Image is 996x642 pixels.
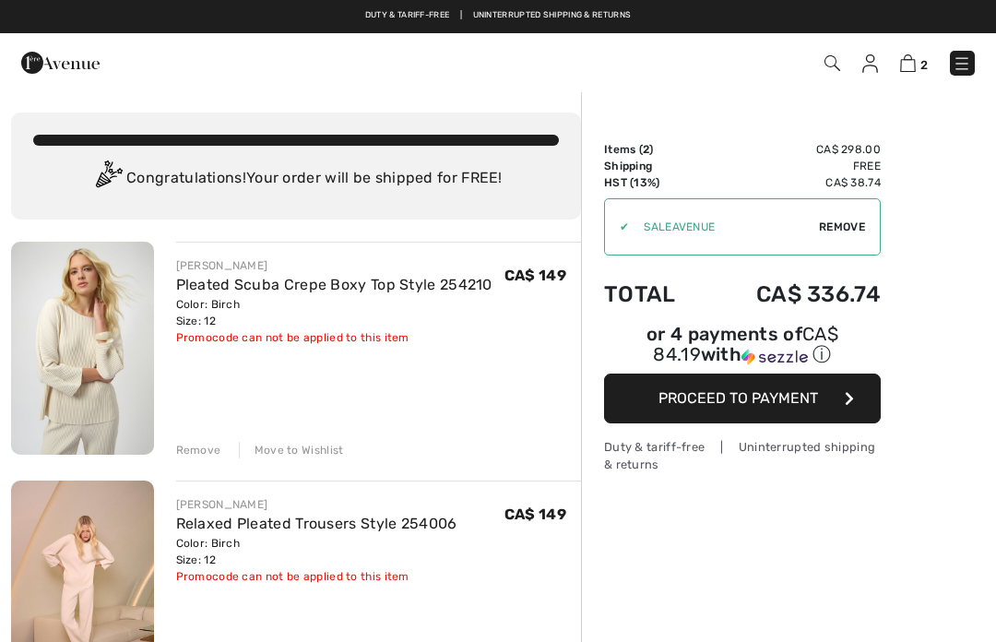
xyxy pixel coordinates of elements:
[89,160,126,197] img: Congratulation2.svg
[504,505,566,523] span: CA$ 149
[705,141,881,158] td: CA$ 298.00
[604,158,705,174] td: Shipping
[176,535,457,568] div: Color: Birch Size: 12
[239,442,344,458] div: Move to Wishlist
[629,199,819,255] input: Promo code
[920,58,928,72] span: 2
[953,54,971,73] img: Menu
[741,349,808,365] img: Sezzle
[604,438,881,473] div: Duty & tariff-free | Uninterrupted shipping & returns
[705,263,881,326] td: CA$ 336.74
[705,158,881,174] td: Free
[176,568,457,585] div: Promocode can not be applied to this item
[900,52,928,74] a: 2
[176,296,492,329] div: Color: Birch Size: 12
[504,267,566,284] span: CA$ 149
[862,54,878,73] img: My Info
[653,323,838,365] span: CA$ 84.19
[900,54,916,72] img: Shopping Bag
[604,174,705,191] td: HST (13%)
[604,141,705,158] td: Items ( )
[643,143,649,156] span: 2
[176,496,457,513] div: [PERSON_NAME]
[658,389,818,407] span: Proceed to Payment
[604,326,881,367] div: or 4 payments of with
[824,55,840,71] img: Search
[176,276,492,293] a: Pleated Scuba Crepe Boxy Top Style 254210
[11,242,154,455] img: Pleated Scuba Crepe Boxy Top Style 254210
[819,219,865,235] span: Remove
[605,219,629,235] div: ✔
[176,257,492,274] div: [PERSON_NAME]
[176,442,221,458] div: Remove
[604,326,881,374] div: or 4 payments ofCA$ 84.19withSezzle Click to learn more about Sezzle
[705,174,881,191] td: CA$ 38.74
[176,515,457,532] a: Relaxed Pleated Trousers Style 254006
[176,329,492,346] div: Promocode can not be applied to this item
[33,160,559,197] div: Congratulations! Your order will be shipped for FREE!
[21,44,100,81] img: 1ère Avenue
[604,263,705,326] td: Total
[604,374,881,423] button: Proceed to Payment
[21,53,100,70] a: 1ère Avenue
